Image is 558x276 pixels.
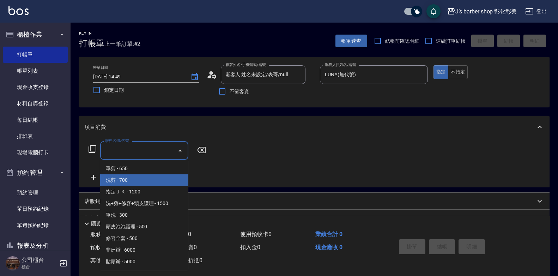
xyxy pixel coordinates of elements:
[3,144,68,161] a: 現場電腦打卡
[315,231,342,238] span: 業績合計 0
[91,220,123,228] p: 隱藏業績明細
[3,128,68,144] a: 排班表
[455,7,517,16] div: J’s barber shop 彰化彰美
[90,244,122,251] span: 預收卡販賣 0
[240,244,260,251] span: 扣入金 0
[79,116,550,138] div: 項目消費
[22,257,57,264] h5: 公司櫃台
[100,186,188,198] span: 指定ＪＫ - 1200
[175,145,186,156] button: Close
[436,37,466,45] span: 連續打單結帳
[3,95,68,112] a: 材料自購登錄
[448,65,468,79] button: 不指定
[315,244,342,251] span: 現金應收 0
[100,233,188,244] span: 修容全套 - 500
[8,6,29,15] img: Logo
[426,4,441,18] button: save
[100,198,188,209] span: 洗+剪+修容+頭皮護理 - 1500
[444,4,520,19] button: J’s barber shop 彰化彰美
[522,5,550,18] button: 登出
[433,65,449,79] button: 指定
[3,47,68,63] a: 打帳單
[100,221,188,233] span: 頭皮泡泡護理 - 500
[79,38,104,48] h3: 打帳單
[100,174,188,186] span: 洗剪 - 700
[90,257,127,264] span: 其他付款方式 0
[85,215,111,222] p: 預收卡販賣
[93,65,108,70] label: 帳單日期
[85,198,106,205] p: 店販銷售
[3,201,68,217] a: 單日預約紀錄
[240,231,272,238] span: 使用預收卡 0
[93,71,183,83] input: YYYY/MM/DD hh:mm
[105,138,129,143] label: 服務名稱/代號
[90,231,116,238] span: 服務消費 0
[104,40,141,48] span: 上一筆訂單:#2
[85,124,106,131] p: 項目消費
[325,62,356,67] label: 服務人員姓名/編號
[100,209,188,221] span: 單洗 - 300
[3,163,68,182] button: 預約管理
[79,210,550,227] div: 預收卡販賣
[226,62,266,67] label: 顧客姓名/手機號碼/編號
[3,185,68,201] a: 預約管理
[79,193,550,210] div: 店販銷售
[100,163,188,174] span: 單剪 - 650
[79,31,104,36] h2: Key In
[100,256,188,268] span: 貼頭辮 - 5000
[3,79,68,95] a: 現金收支登錄
[100,244,188,256] span: 非洲辮 - 6000
[3,112,68,128] a: 每日結帳
[6,256,20,270] img: Person
[230,88,249,95] span: 不留客資
[22,264,57,270] p: 櫃台
[3,217,68,233] a: 單週預約紀錄
[186,68,203,85] button: Choose date, selected date is 2025-09-21
[335,35,367,48] button: 帳單速查
[385,37,420,45] span: 結帳前確認明細
[3,236,68,255] button: 報表及分析
[3,63,68,79] a: 帳單列表
[3,25,68,44] button: 櫃檯作業
[104,86,124,94] span: 鎖定日期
